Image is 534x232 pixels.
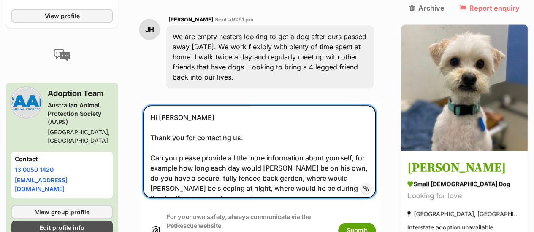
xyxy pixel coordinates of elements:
[48,88,113,99] h3: Adoption Team
[11,9,113,23] a: View profile
[11,205,113,219] a: View group profile
[407,224,493,231] span: Interstate adoption unavailable
[407,180,521,189] div: small [DEMOGRAPHIC_DATA] Dog
[459,4,519,12] a: Report enquiry
[167,213,311,229] strong: For your own safety, always communicate via the PetRescue website.
[407,191,521,202] div: Looking for love
[48,101,113,126] div: Australian Animal Protection Society (AAPS)
[233,16,254,23] span: 6:51 pm
[54,49,70,61] img: conversation-icon-4a6f8262b818ee0b60e3300018af0b2d0b884aa5de6e9bcb8d3d4eeb1a70a7c4.svg
[401,24,528,151] img: Leo
[48,128,113,145] div: [GEOGRAPHIC_DATA], [GEOGRAPHIC_DATA]
[40,223,84,232] span: Edit profile info
[166,25,374,88] div: We are empty nesters looking to get a dog after ours passed away [DATE]. We work flexibly with pl...
[139,19,160,40] div: JH
[35,208,89,216] span: View group profile
[15,166,54,173] a: 13 0050 1420
[15,155,109,163] h4: Contact
[215,16,254,23] span: Sent at
[45,11,80,20] span: View profile
[168,16,214,23] span: [PERSON_NAME]
[409,4,445,12] a: Archive
[11,88,41,117] img: Australian Animal Protection Society (AAPS) profile pic
[15,176,68,192] a: [EMAIL_ADDRESS][DOMAIN_NAME]
[407,159,521,178] h3: [PERSON_NAME]
[407,208,521,220] div: [GEOGRAPHIC_DATA], [GEOGRAPHIC_DATA]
